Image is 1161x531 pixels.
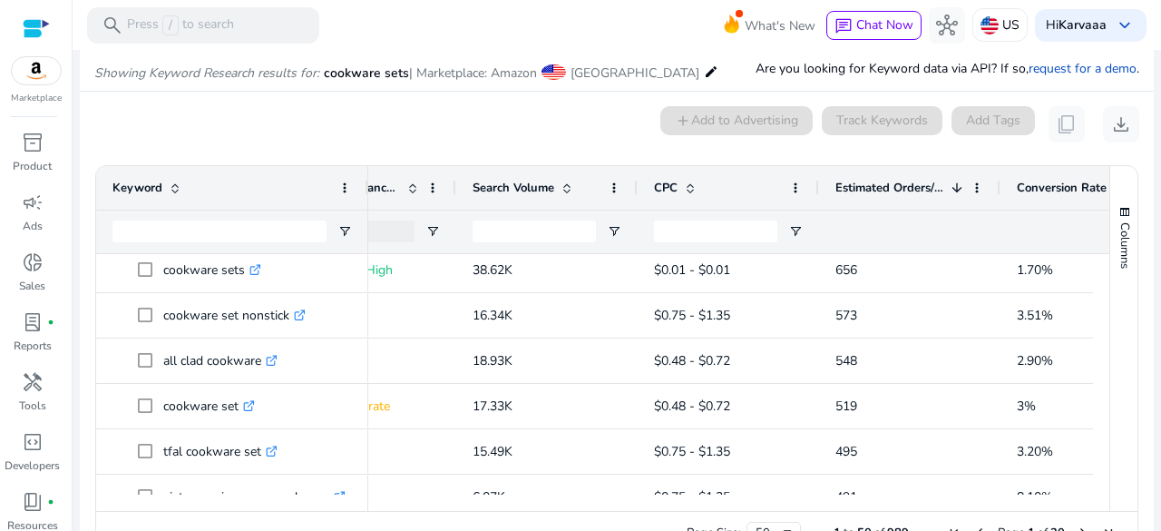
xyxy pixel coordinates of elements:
[1017,443,1053,460] span: 3.20%
[337,297,440,334] p: Low
[1017,307,1053,324] span: 3.51%
[337,433,440,470] p: Low
[337,251,440,289] p: Very High
[19,398,46,414] p: Tools
[5,457,60,474] p: Developers
[337,180,400,196] span: Relevance Score
[473,307,512,324] span: 16.34K
[94,64,319,82] i: Showing Keyword Research results for:
[22,371,44,393] span: handyman
[1017,352,1053,369] span: 2.90%
[1017,398,1036,415] span: 3%
[788,224,803,239] button: Open Filter Menu
[473,180,554,196] span: Search Volume
[1017,180,1107,196] span: Conversion Rate
[22,431,44,453] span: code_blocks
[13,158,52,174] p: Product
[473,352,512,369] span: 18.93K
[654,443,730,460] span: $0.75 - $1.35
[22,192,44,213] span: campaign
[654,398,730,415] span: $0.48 - $0.72
[1114,15,1136,36] span: keyboard_arrow_down
[473,261,512,279] span: 38.62K
[1117,222,1133,269] span: Columns
[163,251,261,289] p: cookware sets
[163,297,306,334] p: cookware set nonstick
[704,61,718,83] mat-icon: edit
[1059,16,1107,34] b: Karvaaa
[337,478,440,516] p: Low
[162,15,179,35] span: /
[936,15,958,36] span: hub
[127,15,234,35] p: Press to search
[835,307,857,324] span: 573
[571,64,699,82] span: [GEOGRAPHIC_DATA]
[834,17,853,35] span: chat
[22,132,44,153] span: inventory_2
[163,388,255,425] p: cookware set
[47,319,54,326] span: fiber_manual_record
[835,398,857,415] span: 519
[654,307,730,324] span: $0.75 - $1.35
[473,443,512,460] span: 15.49K
[835,443,857,460] span: 495
[1002,9,1020,41] p: US
[1046,19,1107,32] p: Hi
[1103,106,1139,143] button: download
[929,7,965,44] button: hub
[835,488,857,506] span: 491
[112,180,162,196] span: Keyword
[473,488,505,506] span: 6.07K
[47,498,54,506] span: fiber_manual_record
[835,180,944,196] span: Estimated Orders/Month
[19,278,45,294] p: Sales
[1017,261,1053,279] span: 1.70%
[12,57,61,84] img: amazon.svg
[756,59,1139,78] p: Are you looking for Keyword data via API? If so, .
[1017,488,1053,506] span: 8.10%
[607,224,621,239] button: Open Filter Menu
[337,342,440,379] p: Low
[11,92,62,105] p: Marketplace
[22,251,44,273] span: donut_small
[425,224,440,239] button: Open Filter Menu
[745,10,815,42] span: What's New
[22,491,44,513] span: book_4
[163,433,278,470] p: tfal cookware set
[654,180,678,196] span: CPC
[654,261,730,279] span: $0.01 - $0.01
[409,64,537,82] span: | Marketplace: Amazon
[473,398,512,415] span: 17.33K
[835,261,857,279] span: 656
[337,224,352,239] button: Open Filter Menu
[654,488,730,506] span: $0.75 - $1.35
[826,11,922,40] button: chatChat Now
[337,388,440,425] p: Moderate
[981,16,999,34] img: us.svg
[102,15,123,36] span: search
[163,478,346,516] p: sistema microwave cookware
[856,16,913,34] span: Chat Now
[1110,113,1132,135] span: download
[14,338,52,354] p: Reports
[163,342,278,379] p: all clad cookware
[835,352,857,369] span: 548
[22,311,44,333] span: lab_profile
[654,221,777,242] input: CPC Filter Input
[23,218,43,234] p: Ads
[654,352,730,369] span: $0.48 - $0.72
[324,64,409,82] span: cookware sets
[473,221,596,242] input: Search Volume Filter Input
[1029,60,1137,77] a: request for a demo
[112,221,327,242] input: Keyword Filter Input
